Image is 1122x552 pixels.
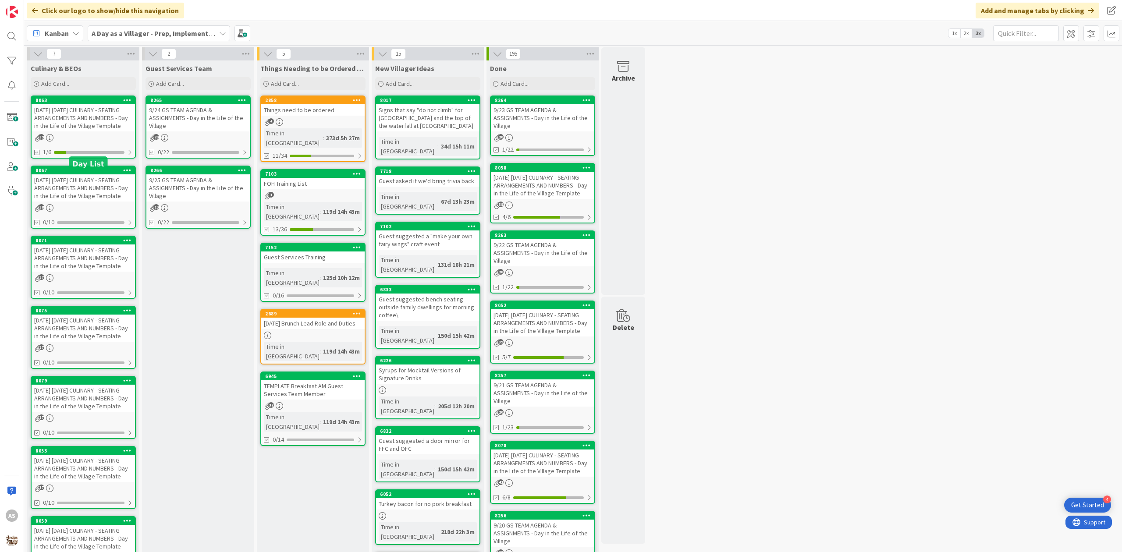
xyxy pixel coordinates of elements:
a: 7102Guest suggested a "make your own fairy wings" craft eventTime in [GEOGRAPHIC_DATA]:131d 18h 21m [375,222,480,278]
span: 7 [46,49,61,59]
div: 2689 [265,311,365,317]
div: Time in [GEOGRAPHIC_DATA] [379,522,437,541]
div: 8078 [491,442,594,449]
span: 0/10 [43,428,54,437]
div: 8079[DATE] [DATE] CULINARY - SEATING ARRANGEMENTS AND NUMBERS - Day in the Life of the Village Te... [32,377,135,412]
div: 8079 [32,377,135,385]
span: Add Card... [156,80,184,88]
div: [DATE] [DATE] CULINARY - SEATING ARRANGEMENTS AND NUMBERS - Day in the Life of the Village Template [32,455,135,482]
div: 373d 5h 27m [324,133,362,143]
div: 4 [1103,495,1111,503]
span: 11/34 [273,151,287,160]
a: 6052Turkey bacon for no pork breakfastTime in [GEOGRAPHIC_DATA]:218d 22h 3m [375,489,480,545]
div: [DATE] [DATE] CULINARY - SEATING ARRANGEMENTS AND NUMBERS - Day in the Life of the Village Template [32,315,135,342]
span: 0/10 [43,358,54,367]
div: 8071[DATE] [DATE] CULINARY - SEATING ARRANGEMENTS AND NUMBERS - Day in the Life of the Village Te... [32,237,135,272]
div: Add and manage tabs by clicking [976,3,1099,18]
span: 13/36 [273,225,287,234]
a: 82639/22 GS TEAM AGENDA & ASSIGNMENTS - Day in the Life of the Village1/22 [490,230,595,294]
div: 34d 15h 11m [439,142,477,151]
span: 37 [39,485,44,490]
div: 6052 [380,491,479,497]
span: 2 [161,49,176,59]
span: 39 [498,339,504,345]
span: : [320,417,321,427]
div: 7718 [380,168,479,174]
span: Kanban [45,28,69,39]
span: 20 [498,134,504,140]
div: 8265 [150,97,250,103]
div: 82649/23 GS TEAM AGENDA & ASSIGNMENTS - Day in the Life of the Village [491,96,594,131]
div: Archive [612,73,635,83]
div: 6833 [380,287,479,293]
span: : [320,207,321,216]
div: 9/22 GS TEAM AGENDA & ASSIGNMENTS - Day in the Life of the Village [491,239,594,266]
div: 9/23 GS TEAM AGENDA & ASSIGNMENTS - Day in the Life of the Village [491,104,594,131]
div: 82569/20 GS TEAM AGENDA & ASSIGNMENTS - Day in the Life of the Village [491,512,594,547]
div: 6832Guest suggested a door mirror for FFC and OFC [376,427,479,454]
h5: Day List [72,160,104,168]
div: 8078 [495,442,594,449]
div: 8067[DATE] [DATE] CULINARY - SEATING ARRANGEMENTS AND NUMBERS - Day in the Life of the Village Te... [32,166,135,202]
div: 8063 [36,97,135,103]
div: Signs that say "do not climb" for [GEOGRAPHIC_DATA] and the top of the waterfall at [GEOGRAPHIC_D... [376,104,479,131]
span: : [320,347,321,356]
span: 1/6 [43,148,51,157]
div: 8075 [36,308,135,314]
div: 6945 [261,372,365,380]
span: New Villager Ideas [375,64,434,73]
div: 8266 [146,166,250,174]
span: 39 [39,134,44,140]
div: 8067 [36,167,135,173]
a: 8058[DATE] [DATE] CULINARY - SEATING ARRANGEMENTS AND NUMBERS - Day in the Life of the Village Te... [490,163,595,223]
span: Done [490,64,507,73]
a: 8052[DATE] [DATE] CULINARY - SEATING ARRANGEMENTS AND NUMBERS - Day in the Life of the Village Te... [490,301,595,364]
div: Time in [GEOGRAPHIC_DATA] [379,192,437,211]
a: 6833Guest suggested bench seating outside family dwellings for morning coffee\Time in [GEOGRAPHIC... [375,285,480,349]
span: 39 [498,202,504,207]
a: 7103FOH Training ListTime in [GEOGRAPHIC_DATA]:119d 14h 43m13/36 [260,169,366,236]
div: 7152Guest Services Training [261,244,365,263]
div: Time in [GEOGRAPHIC_DATA] [264,128,323,148]
span: 15 [391,49,406,59]
div: Time in [GEOGRAPHIC_DATA] [264,268,320,287]
div: Guest suggested a "make your own fairy wings" craft event [376,230,479,250]
span: 0/10 [43,288,54,297]
div: Turkey bacon for no pork breakfast [376,498,479,510]
span: : [437,197,439,206]
div: 9/24 GS TEAM AGENDA & ASSIGNMENTS - Day in the Life of the Village [146,104,250,131]
span: 5 [276,49,291,59]
div: 8257 [491,372,594,379]
span: 4 [268,118,274,124]
div: Syrups for Mocktail Versions of Signature Drinks [376,364,479,384]
div: Time in [GEOGRAPHIC_DATA] [379,326,434,345]
div: Get Started [1071,501,1104,510]
div: 150d 15h 42m [436,331,477,340]
div: [DATE] [DATE] CULINARY - SEATING ARRANGEMENTS AND NUMBERS - Day in the Life of the Village Template [32,244,135,272]
div: 8059 [32,517,135,525]
span: Add Card... [41,80,69,88]
div: TEMPLATE Breakfast AM Guest Services Team Member [261,380,365,400]
span: 37 [39,344,44,350]
span: 37 [39,414,44,420]
span: Add Card... [271,80,299,88]
div: 205d 12h 20m [436,401,477,411]
div: 6945 [265,373,365,379]
div: 7718Guest asked if we'd bring trivia back [376,167,479,187]
div: 150d 15h 42m [436,464,477,474]
div: 131d 18h 21m [436,260,477,269]
a: 82649/23 GS TEAM AGENDA & ASSIGNMENTS - Day in the Life of the Village1/22 [490,96,595,156]
div: 119d 14h 43m [321,207,362,216]
div: 8053 [36,448,135,454]
a: 8053[DATE] [DATE] CULINARY - SEATING ARRANGEMENTS AND NUMBERS - Day in the Life of the Village Te... [31,446,136,509]
div: 2858 [261,96,365,104]
div: 7718 [376,167,479,175]
div: 8075 [32,307,135,315]
span: : [437,142,439,151]
a: 7718Guest asked if we'd bring trivia backTime in [GEOGRAPHIC_DATA]:67d 13h 23m [375,166,480,215]
span: Culinary & BEOs [31,64,82,73]
div: 6833 [376,286,479,294]
div: 8071 [36,237,135,244]
div: 8059[DATE] [DATE] CULINARY - SEATING ARRANGEMENTS AND NUMBERS - Day in the Life of the Village Te... [32,517,135,552]
a: 8078[DATE] [DATE] CULINARY - SEATING ARRANGEMENTS AND NUMBERS - Day in the Life of the Village Te... [490,441,595,504]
